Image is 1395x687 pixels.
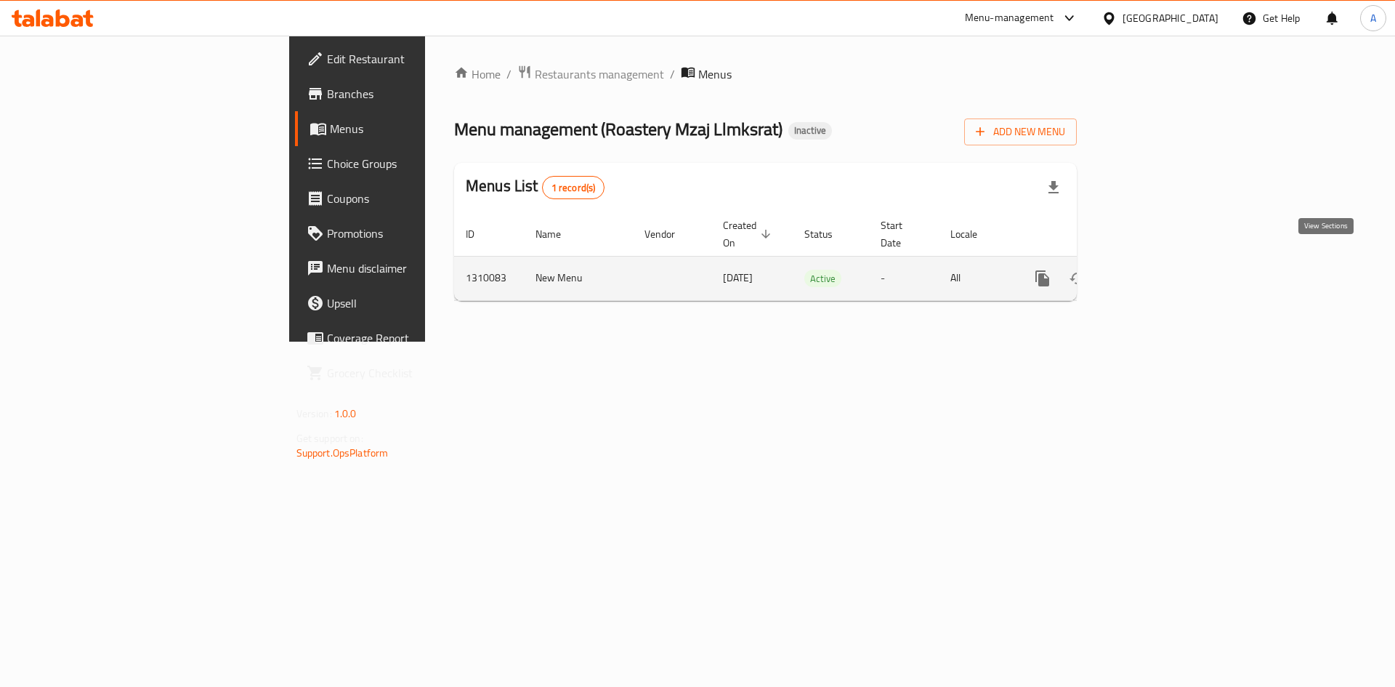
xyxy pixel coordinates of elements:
[939,256,1014,300] td: All
[466,175,604,199] h2: Menus List
[1014,212,1176,257] th: Actions
[295,111,522,146] a: Menus
[543,181,604,195] span: 1 record(s)
[327,190,511,207] span: Coupons
[670,65,675,83] li: /
[330,120,511,137] span: Menus
[881,217,921,252] span: Start Date
[535,225,580,243] span: Name
[295,355,522,390] a: Grocery Checklist
[296,404,332,423] span: Version:
[964,118,1077,145] button: Add New Menu
[295,321,522,355] a: Coverage Report
[327,50,511,68] span: Edit Restaurant
[327,225,511,242] span: Promotions
[517,65,664,84] a: Restaurants management
[788,124,832,137] span: Inactive
[965,9,1054,27] div: Menu-management
[542,176,605,199] div: Total records count
[295,146,522,181] a: Choice Groups
[723,217,775,252] span: Created On
[327,260,511,277] span: Menu disclaimer
[327,85,511,103] span: Branches
[327,294,511,312] span: Upsell
[295,251,522,286] a: Menu disclaimer
[466,225,493,243] span: ID
[950,225,996,243] span: Locale
[295,41,522,76] a: Edit Restaurant
[1036,170,1071,205] div: Export file
[454,113,783,145] span: Menu management ( Roastery Mzaj Llmksrat )
[454,65,1077,84] nav: breadcrumb
[1060,261,1095,296] button: Change Status
[296,429,363,448] span: Get support on:
[535,65,664,83] span: Restaurants management
[334,404,357,423] span: 1.0.0
[723,268,753,287] span: [DATE]
[524,256,633,300] td: New Menu
[327,364,511,382] span: Grocery Checklist
[1025,261,1060,296] button: more
[869,256,939,300] td: -
[327,155,511,172] span: Choice Groups
[1370,10,1376,26] span: A
[1123,10,1218,26] div: [GEOGRAPHIC_DATA]
[804,225,852,243] span: Status
[295,216,522,251] a: Promotions
[327,329,511,347] span: Coverage Report
[698,65,732,83] span: Menus
[295,286,522,321] a: Upsell
[454,212,1176,301] table: enhanced table
[295,181,522,216] a: Coupons
[295,76,522,111] a: Branches
[644,225,694,243] span: Vendor
[976,123,1065,141] span: Add New Menu
[804,270,841,287] span: Active
[296,443,389,462] a: Support.OpsPlatform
